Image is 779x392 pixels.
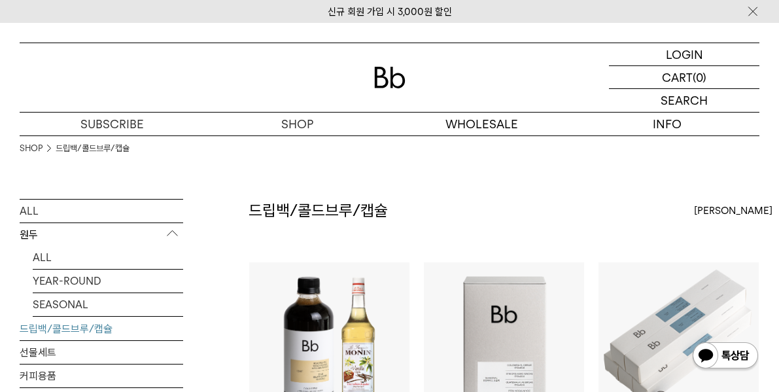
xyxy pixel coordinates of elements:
[693,66,706,88] p: (0)
[56,142,130,155] a: 드립백/콜드브루/캡슐
[20,365,183,387] a: 커피용품
[661,89,708,112] p: SEARCH
[691,341,759,372] img: 카카오톡 채널 1:1 채팅 버튼
[205,113,390,135] a: SHOP
[20,317,183,340] a: 드립백/콜드브루/캡슐
[574,113,759,135] p: INFO
[666,43,703,65] p: LOGIN
[33,293,183,316] a: SEASONAL
[694,203,772,219] span: [PERSON_NAME]
[390,113,575,135] p: WHOLESALE
[20,223,183,247] p: 원두
[609,66,759,89] a: CART (0)
[33,246,183,269] a: ALL
[328,6,452,18] a: 신규 회원 가입 시 3,000원 할인
[20,113,205,135] a: SUBSCRIBE
[609,43,759,66] a: LOGIN
[374,67,406,88] img: 로고
[20,142,43,155] a: SHOP
[20,200,183,223] a: ALL
[249,200,388,222] h2: 드립백/콜드브루/캡슐
[33,270,183,293] a: YEAR-ROUND
[20,341,183,364] a: 선물세트
[662,66,693,88] p: CART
